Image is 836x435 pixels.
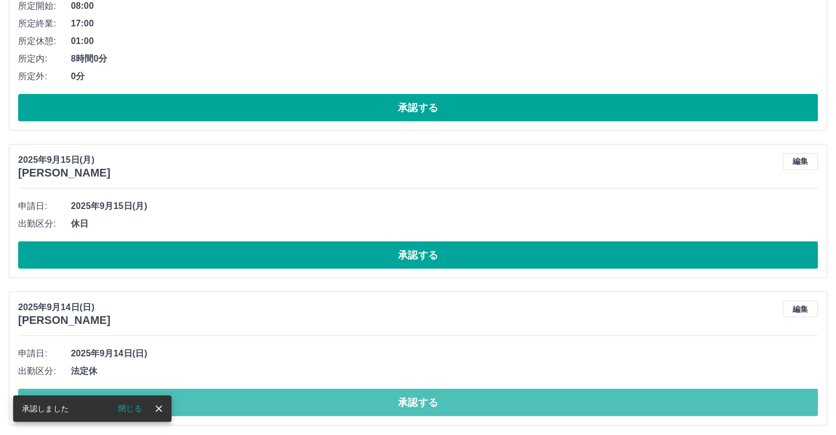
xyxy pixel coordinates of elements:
[18,52,71,65] span: 所定内:
[71,217,818,230] span: 休日
[18,347,71,360] span: 申請日:
[18,301,110,314] p: 2025年9月14日(日)
[71,347,818,360] span: 2025年9月14日(日)
[71,200,818,213] span: 2025年9月15日(月)
[71,35,818,48] span: 01:00
[71,365,818,378] span: 法定休
[71,52,818,65] span: 8時間0分
[18,200,71,213] span: 申請日:
[71,70,818,83] span: 0分
[22,399,69,419] div: 承認しました
[18,365,71,378] span: 出勤区分:
[783,153,818,170] button: 編集
[18,70,71,83] span: 所定外:
[109,400,151,417] button: 閉じる
[18,94,818,122] button: 承認する
[18,17,71,30] span: 所定終業:
[18,241,818,269] button: 承認する
[18,389,818,416] button: 承認する
[783,301,818,317] button: 編集
[18,314,110,327] h3: [PERSON_NAME]
[18,153,110,167] p: 2025年9月15日(月)
[151,400,167,417] button: close
[18,217,71,230] span: 出勤区分:
[18,167,110,179] h3: [PERSON_NAME]
[71,17,818,30] span: 17:00
[18,35,71,48] span: 所定休憩:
